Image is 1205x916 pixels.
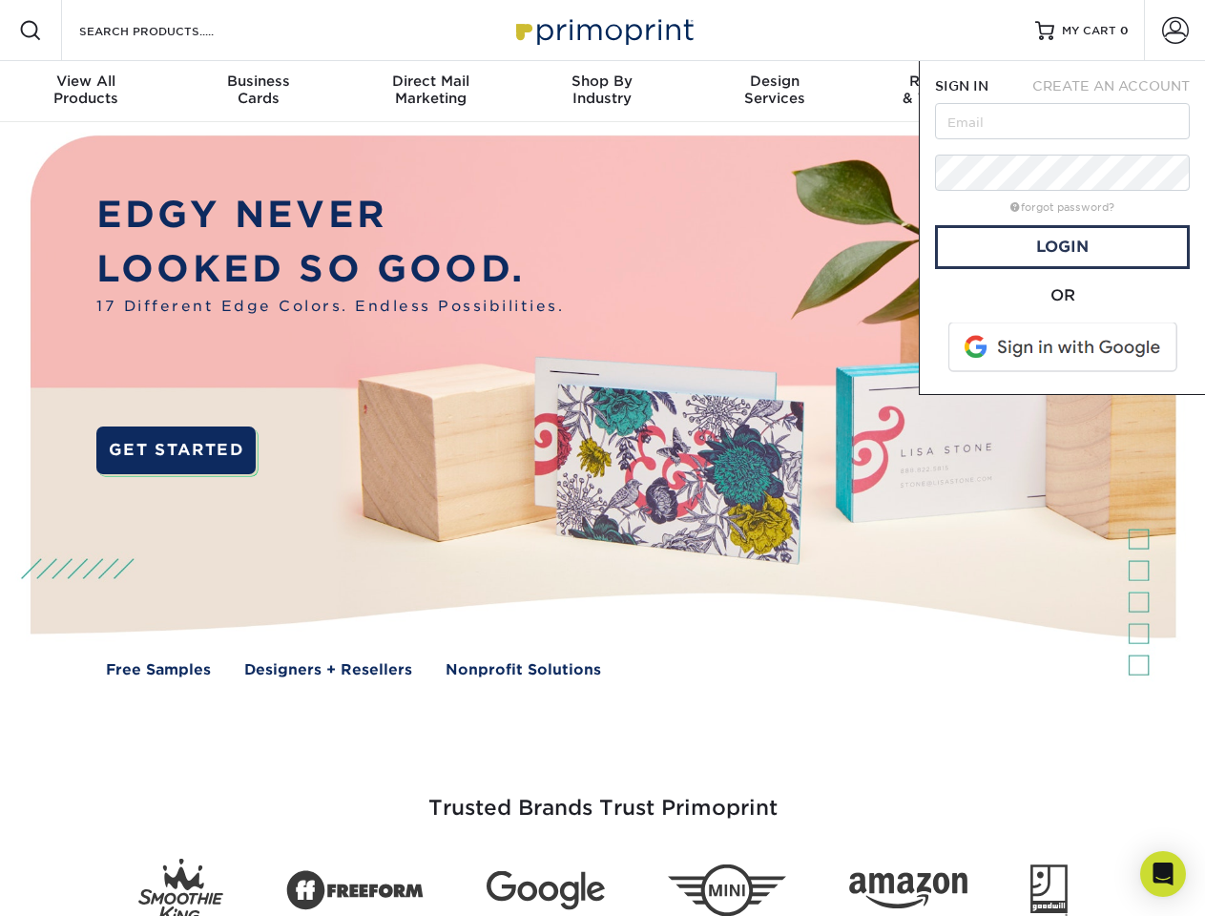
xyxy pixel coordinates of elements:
a: Resources& Templates [861,61,1032,122]
a: Shop ByIndustry [516,61,688,122]
span: 0 [1120,24,1129,37]
div: Services [689,73,861,107]
a: GET STARTED [96,427,256,474]
a: Nonprofit Solutions [446,659,601,681]
div: & Templates [861,73,1032,107]
a: Designers + Resellers [244,659,412,681]
p: EDGY NEVER [96,188,564,242]
img: Amazon [849,873,967,909]
span: Resources [861,73,1032,90]
span: Business [172,73,343,90]
h3: Trusted Brands Trust Primoprint [45,750,1161,843]
img: Google [487,871,605,910]
span: CREATE AN ACCOUNT [1032,78,1190,94]
span: 17 Different Edge Colors. Endless Possibilities. [96,296,564,318]
div: Cards [172,73,343,107]
a: Free Samples [106,659,211,681]
p: LOOKED SO GOOD. [96,242,564,297]
a: Login [935,225,1190,269]
a: forgot password? [1010,201,1114,214]
div: OR [935,284,1190,307]
img: Primoprint [508,10,698,51]
span: Shop By [516,73,688,90]
input: Email [935,103,1190,139]
span: Direct Mail [344,73,516,90]
input: SEARCH PRODUCTS..... [77,19,263,42]
span: SIGN IN [935,78,988,94]
div: Open Intercom Messenger [1140,851,1186,897]
a: BusinessCards [172,61,343,122]
div: Industry [516,73,688,107]
img: Goodwill [1030,864,1068,916]
div: Marketing [344,73,516,107]
a: DesignServices [689,61,861,122]
span: MY CART [1062,23,1116,39]
span: Design [689,73,861,90]
a: Direct MailMarketing [344,61,516,122]
iframe: Google Customer Reviews [5,858,162,909]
